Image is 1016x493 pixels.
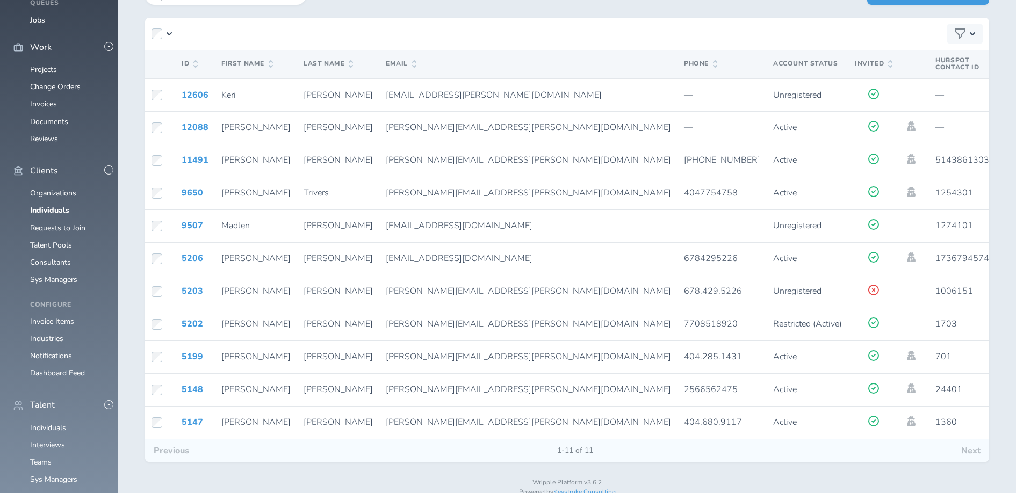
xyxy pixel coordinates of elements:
span: [PERSON_NAME][EMAIL_ADDRESS][PERSON_NAME][DOMAIN_NAME] [386,285,671,297]
a: Impersonate [905,416,917,426]
span: [PERSON_NAME] [304,121,373,133]
span: 701 [935,351,952,363]
span: [PERSON_NAME][EMAIL_ADDRESS][PERSON_NAME][DOMAIN_NAME] [386,121,671,133]
span: Active [773,252,797,264]
a: Impersonate [905,121,917,131]
p: — [684,122,760,132]
a: 9650 [182,187,203,199]
a: Documents [30,117,68,127]
span: [PERSON_NAME][EMAIL_ADDRESS][PERSON_NAME][DOMAIN_NAME] [386,318,671,330]
p: — [684,90,760,100]
a: Notifications [30,351,72,361]
span: [PERSON_NAME] [304,220,373,231]
a: Sys Managers [30,474,77,484]
span: 1703 [935,318,957,330]
span: Unregistered [773,220,822,231]
span: [PERSON_NAME][EMAIL_ADDRESS][PERSON_NAME][DOMAIN_NAME] [386,416,671,428]
a: Talent Pools [30,240,72,250]
button: - [104,400,113,409]
span: [PERSON_NAME] [221,154,291,166]
a: Organizations [30,188,76,198]
span: Restricted (Active) [773,318,842,330]
span: [PERSON_NAME] [221,416,291,428]
span: [EMAIL_ADDRESS][PERSON_NAME][DOMAIN_NAME] [386,89,602,101]
span: 678.429.5226 [684,285,742,297]
span: 1360 [935,416,957,428]
span: [PERSON_NAME] [304,383,373,395]
a: 5202 [182,318,203,330]
span: [PERSON_NAME] [221,383,291,395]
a: Interviews [30,440,65,450]
a: Impersonate [905,351,917,360]
span: [PERSON_NAME] [304,89,373,101]
span: 1006151 [935,285,973,297]
span: 404.680.9117 [684,416,742,428]
h4: Configure [30,301,105,309]
span: First Name [221,60,273,68]
span: 6784295226 [684,252,738,264]
span: Work [30,42,52,52]
span: Keri [221,89,236,101]
a: Invoice Items [30,316,74,327]
span: [PERSON_NAME][EMAIL_ADDRESS][PERSON_NAME][DOMAIN_NAME] [386,154,671,166]
span: [EMAIL_ADDRESS][DOMAIN_NAME] [386,220,532,231]
span: Email [386,60,416,68]
span: [PERSON_NAME] [221,351,291,363]
button: Next [953,439,989,462]
a: Impersonate [905,383,917,393]
a: 5203 [182,285,203,297]
span: 1274101 [935,220,973,231]
p: — [684,221,760,230]
a: Impersonate [905,252,917,262]
button: - [104,165,113,175]
a: Invoices [30,99,57,109]
span: [PERSON_NAME][EMAIL_ADDRESS][PERSON_NAME][DOMAIN_NAME] [386,351,671,363]
span: Active [773,383,797,395]
span: Active [773,187,797,199]
span: [PERSON_NAME] [221,252,291,264]
button: Previous [145,439,198,462]
span: 4047754758 [684,187,738,199]
span: Active [773,416,797,428]
span: Madlen [221,220,250,231]
a: Industries [30,334,63,344]
a: Teams [30,457,52,467]
a: Change Orders [30,82,81,92]
a: 11491 [182,154,208,166]
span: Phone [684,60,717,68]
button: - [104,42,113,51]
span: ID [182,60,198,68]
span: [PERSON_NAME] [221,121,291,133]
span: [PERSON_NAME] [221,285,291,297]
span: Active [773,154,797,166]
span: Hubspot Contact Id [935,57,995,72]
a: Jobs [30,15,45,25]
span: [PERSON_NAME] [304,154,373,166]
a: Reviews [30,134,58,144]
span: Active [773,351,797,363]
span: [PERSON_NAME] [304,416,373,428]
span: [PERSON_NAME][EMAIL_ADDRESS][PERSON_NAME][DOMAIN_NAME] [386,383,671,395]
span: 1254301 [935,187,973,199]
span: 1-11 of 11 [549,446,602,455]
a: Impersonate [905,187,917,197]
a: 12088 [182,121,208,133]
span: [PERSON_NAME][EMAIL_ADDRESS][PERSON_NAME][DOMAIN_NAME] [386,187,671,199]
a: Individuals [30,423,66,433]
a: Dashboard Feed [30,368,85,378]
a: 5199 [182,351,203,363]
span: Clients [30,166,58,176]
span: 24401 [935,383,962,395]
span: Unregistered [773,285,822,297]
span: 404.285.1431 [684,351,742,363]
span: [PERSON_NAME] [304,285,373,297]
p: — [935,122,995,132]
span: 5143861303 [935,154,989,166]
span: Talent [30,400,55,410]
a: 9507 [182,220,203,231]
span: Last Name [304,60,353,68]
a: 5148 [182,383,203,395]
span: Active [773,121,797,133]
a: Consultants [30,257,71,267]
span: Unregistered [773,89,822,101]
